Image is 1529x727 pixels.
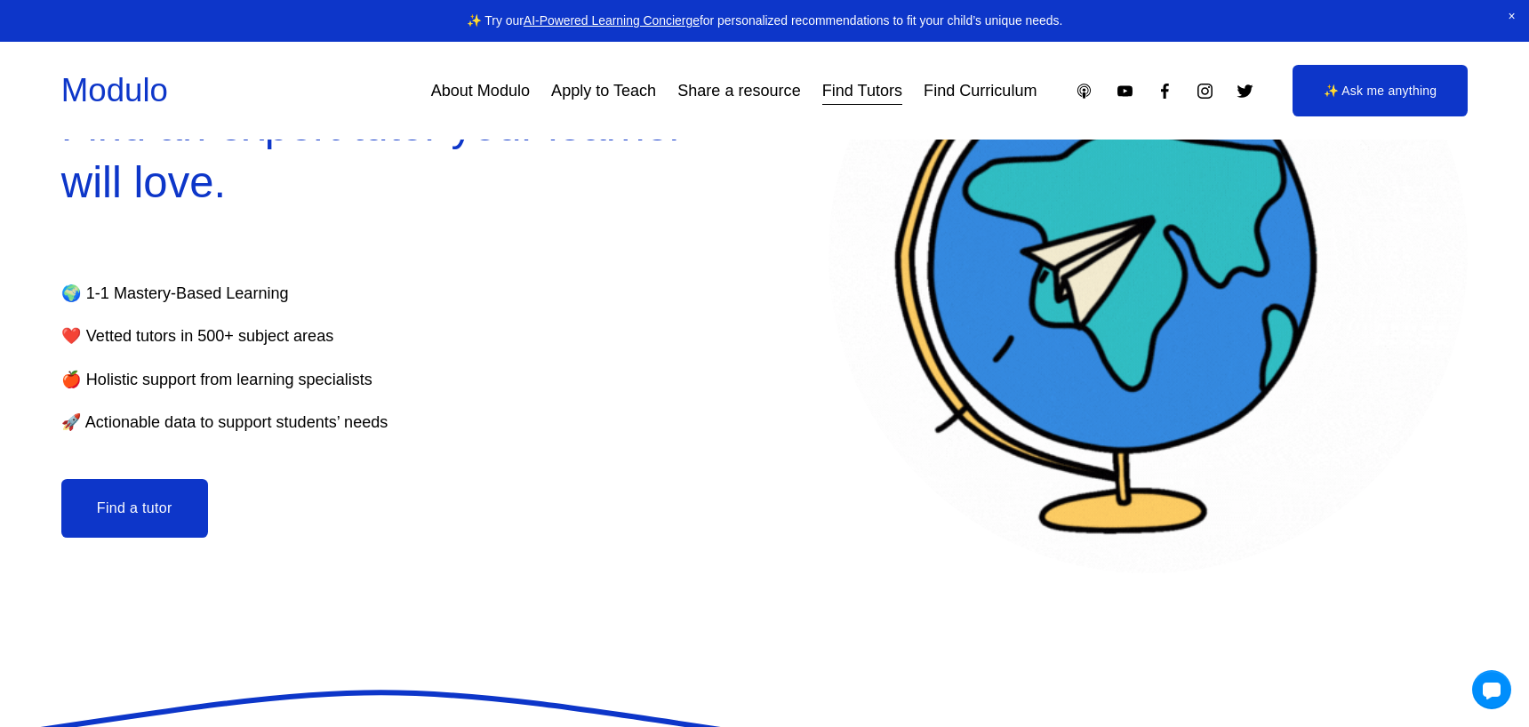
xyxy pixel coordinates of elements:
[61,97,700,211] h2: Find an expert tutor your learner will love.
[1196,82,1214,100] a: Instagram
[677,75,800,107] a: Share a resource
[61,479,208,538] button: Find a tutor
[822,75,902,107] a: Find Tutors
[61,322,642,351] p: ❤️ Vetted tutors in 500+ subject areas
[431,75,530,107] a: About Modulo
[1075,82,1093,100] a: Apple Podcasts
[61,408,642,437] p: 🚀 Actionable data to support students’ needs
[524,13,700,28] a: AI-Powered Learning Concierge
[551,75,656,107] a: Apply to Teach
[1156,82,1174,100] a: Facebook
[1236,82,1254,100] a: Twitter
[1293,65,1468,116] a: ✨ Ask me anything
[61,365,642,395] p: 🍎 Holistic support from learning specialists
[61,279,642,308] p: 🌍 1-1 Mastery-Based Learning
[924,75,1037,107] a: Find Curriculum
[61,72,168,108] a: Modulo
[1116,82,1134,100] a: YouTube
